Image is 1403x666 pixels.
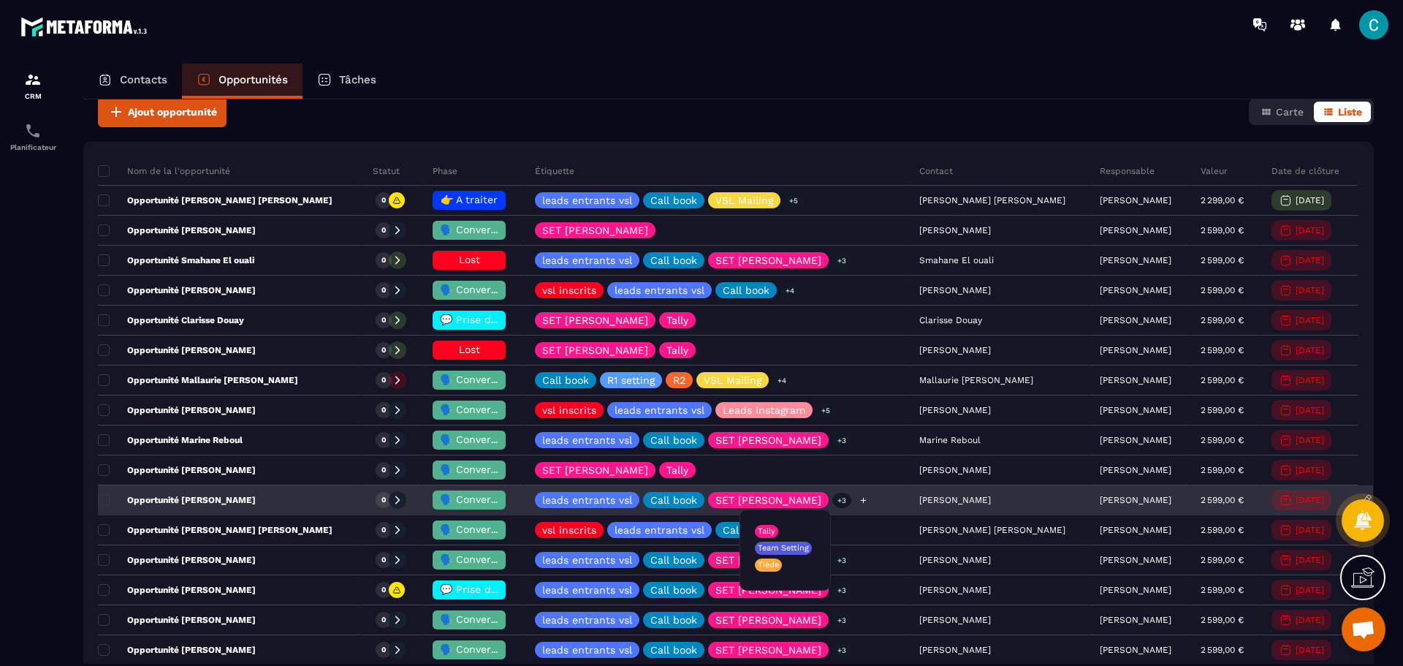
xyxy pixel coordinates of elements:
[1296,435,1324,445] p: [DATE]
[1296,405,1324,415] p: [DATE]
[1296,345,1324,355] p: [DATE]
[440,314,585,325] span: 💬 Prise de contact effectué
[1201,375,1244,385] p: 2 599,00 €
[704,375,761,385] p: VSL Mailing
[542,345,648,355] p: SET [PERSON_NAME]
[381,555,386,565] p: 0
[542,645,632,655] p: leads entrants vsl
[715,255,821,265] p: SET [PERSON_NAME]
[666,465,688,475] p: Tally
[98,97,227,127] button: Ajout opportunité
[772,373,791,388] p: +4
[615,285,704,295] p: leads entrants vsl
[98,404,256,416] p: Opportunité [PERSON_NAME]
[542,405,596,415] p: vsl inscrits
[832,583,851,598] p: +3
[1100,615,1171,625] p: [PERSON_NAME]
[381,615,386,625] p: 0
[4,92,62,100] p: CRM
[1342,608,1385,651] div: Ouvrir le chat
[4,143,62,151] p: Planificateur
[381,495,386,505] p: 0
[1100,375,1171,385] p: [PERSON_NAME]
[1100,585,1171,595] p: [PERSON_NAME]
[1100,435,1171,445] p: [PERSON_NAME]
[715,435,821,445] p: SET [PERSON_NAME]
[919,165,953,177] p: Contact
[1296,375,1324,385] p: [DATE]
[832,643,851,658] p: +3
[715,495,821,505] p: SET [PERSON_NAME]
[98,494,256,506] p: Opportunité [PERSON_NAME]
[1296,585,1324,595] p: [DATE]
[650,195,697,205] p: Call book
[1296,195,1324,205] p: [DATE]
[715,195,773,205] p: VSL Mailing
[98,554,256,566] p: Opportunité [PERSON_NAME]
[650,645,697,655] p: Call book
[1201,615,1244,625] p: 2 599,00 €
[1100,315,1171,325] p: [PERSON_NAME]
[723,405,805,415] p: Leads Instagram
[715,555,821,565] p: SET [PERSON_NAME]
[816,403,835,418] p: +5
[1252,102,1312,122] button: Carte
[459,344,480,355] span: Lost
[440,643,569,655] span: 🗣️ Conversation en cours
[381,225,386,235] p: 0
[83,64,182,99] a: Contacts
[20,13,152,40] img: logo
[381,525,386,535] p: 0
[1100,405,1171,415] p: [PERSON_NAME]
[607,375,655,385] p: R1 setting
[98,165,230,177] p: Nom de la l'opportunité
[381,285,386,295] p: 0
[1100,525,1171,535] p: [PERSON_NAME]
[98,614,256,626] p: Opportunité [PERSON_NAME]
[98,344,256,356] p: Opportunité [PERSON_NAME]
[1100,165,1155,177] p: Responsable
[666,345,688,355] p: Tally
[723,525,769,535] p: Call book
[1100,285,1171,295] p: [PERSON_NAME]
[780,283,799,298] p: +4
[1100,195,1171,205] p: [PERSON_NAME]
[98,374,298,386] p: Opportunité Mallaurie [PERSON_NAME]
[440,523,569,535] span: 🗣️ Conversation en cours
[650,615,697,625] p: Call book
[381,435,386,445] p: 0
[24,122,42,140] img: scheduler
[542,285,596,295] p: vsl inscrits
[1201,555,1244,565] p: 2 599,00 €
[832,253,851,268] p: +3
[1201,525,1244,535] p: 2 599,00 €
[832,553,851,568] p: +3
[98,434,243,446] p: Opportunité Marine Reboul
[381,645,386,655] p: 0
[381,585,386,595] p: 0
[1296,495,1324,505] p: [DATE]
[832,433,851,448] p: +3
[381,315,386,325] p: 0
[98,224,256,236] p: Opportunité [PERSON_NAME]
[615,405,704,415] p: leads entrants vsl
[24,71,42,88] img: formation
[715,585,821,595] p: SET [PERSON_NAME]
[1100,495,1171,505] p: [PERSON_NAME]
[381,345,386,355] p: 0
[459,254,480,265] span: Lost
[1296,315,1324,325] p: [DATE]
[98,194,332,206] p: Opportunité [PERSON_NAME] [PERSON_NAME]
[381,465,386,475] p: 0
[650,585,697,595] p: Call book
[303,64,391,99] a: Tâches
[1201,495,1244,505] p: 2 599,00 €
[381,405,386,415] p: 0
[381,255,386,265] p: 0
[1201,165,1228,177] p: Valeur
[98,284,256,296] p: Opportunité [PERSON_NAME]
[1296,525,1324,535] p: [DATE]
[1296,555,1324,565] p: [DATE]
[542,255,632,265] p: leads entrants vsl
[4,60,62,111] a: formationformationCRM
